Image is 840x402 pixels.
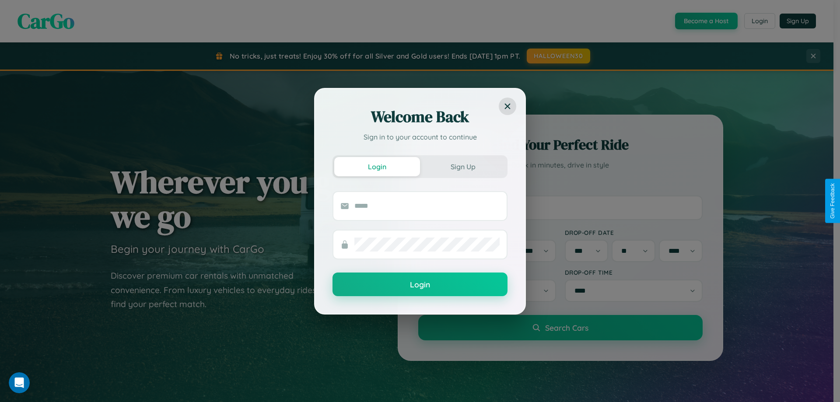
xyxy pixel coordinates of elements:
[9,372,30,393] iframe: Intercom live chat
[332,132,507,142] p: Sign in to your account to continue
[332,106,507,127] h2: Welcome Back
[332,273,507,296] button: Login
[420,157,506,176] button: Sign Up
[829,183,836,219] div: Give Feedback
[334,157,420,176] button: Login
